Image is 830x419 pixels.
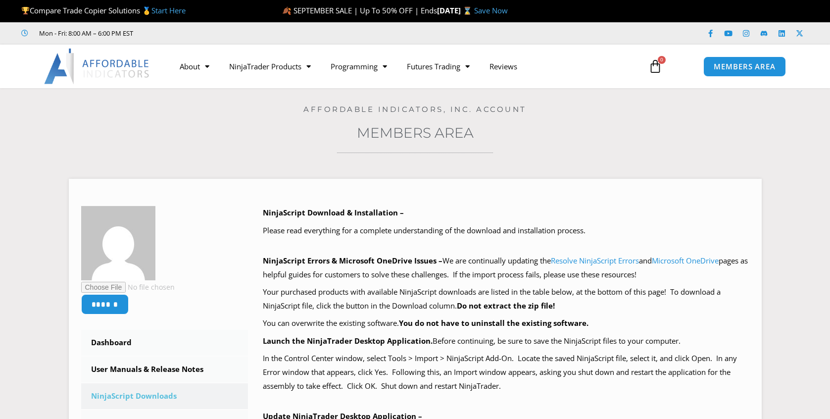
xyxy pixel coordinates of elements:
strong: [DATE] ⌛ [437,5,474,15]
a: Resolve NinjaScript Errors [551,256,639,265]
p: Your purchased products with available NinjaScript downloads are listed in the table below, at th... [263,285,749,313]
b: You do not have to uninstall the existing software. [399,318,588,328]
a: Start Here [151,5,186,15]
span: Compare Trade Copier Solutions 🥇 [21,5,186,15]
a: Save Now [474,5,508,15]
a: 0 [634,52,677,81]
p: In the Control Center window, select Tools > Import > NinjaScript Add-On. Locate the saved NinjaS... [263,352,749,393]
img: 03ad9c4cb5e0fd2567280c0fcec50e89b45999496ffb71dd15b0be532310438f [81,206,155,280]
a: Futures Trading [397,55,480,78]
a: NinjaScript Downloads [81,383,248,409]
p: You can overwrite the existing software. [263,316,749,330]
p: Please read everything for a complete understanding of the download and installation process. [263,224,749,238]
span: MEMBERS AREA [714,63,776,70]
iframe: Customer reviews powered by Trustpilot [147,28,295,38]
span: 0 [658,56,666,64]
a: Dashboard [81,330,248,356]
a: About [170,55,219,78]
b: NinjaScript Download & Installation – [263,208,404,217]
p: We are continually updating the and pages as helpful guides for customers to solve these challeng... [263,254,749,282]
span: 🍂 SEPTEMBER SALE | Up To 50% OFF | Ends [282,5,437,15]
nav: Menu [170,55,637,78]
a: Affordable Indicators, Inc. Account [303,105,527,114]
a: Microsoft OneDrive [652,256,719,265]
b: Launch the NinjaTrader Desktop Application. [263,336,433,346]
a: User Manuals & Release Notes [81,357,248,382]
b: Do not extract the zip file! [457,301,555,311]
a: Programming [321,55,397,78]
img: LogoAI | Affordable Indicators – NinjaTrader [44,49,150,84]
a: MEMBERS AREA [703,56,786,77]
b: NinjaScript Errors & Microsoft OneDrive Issues – [263,256,442,265]
img: 🏆 [22,7,29,14]
p: Before continuing, be sure to save the NinjaScript files to your computer. [263,334,749,348]
a: NinjaTrader Products [219,55,321,78]
span: Mon - Fri: 8:00 AM – 6:00 PM EST [37,27,133,39]
a: Members Area [357,124,474,141]
a: Reviews [480,55,527,78]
